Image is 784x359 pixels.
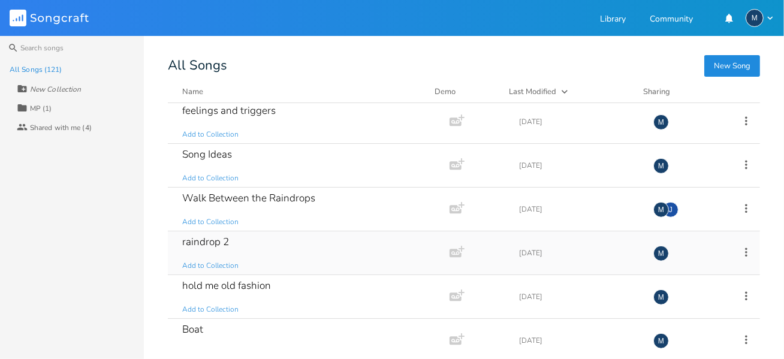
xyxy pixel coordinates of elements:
[519,249,639,257] div: [DATE]
[182,193,315,203] div: Walk Between the Raindrops
[653,289,669,305] div: Marketa
[182,261,239,271] span: Add to Collection
[182,304,239,315] span: Add to Collection
[182,217,239,227] span: Add to Collection
[182,173,239,183] span: Add to Collection
[653,333,669,349] div: Marketa
[182,129,239,140] span: Add to Collection
[182,105,276,116] div: feelings and triggers
[509,86,556,97] div: Last Modified
[653,158,669,174] div: Marketa
[168,60,760,71] div: All Songs
[30,105,52,112] div: MP (1)
[10,66,62,73] div: All Songs (121)
[653,114,669,130] div: Marketa
[519,162,639,169] div: [DATE]
[30,86,81,93] div: New Collection
[600,15,626,25] a: Library
[519,206,639,213] div: [DATE]
[519,337,639,344] div: [DATE]
[653,246,669,261] div: Marketa
[663,202,679,218] div: josepazjr90
[182,324,203,334] div: Boat
[519,118,639,125] div: [DATE]
[746,9,774,27] button: M
[704,55,760,77] button: New Song
[182,86,420,98] button: Name
[509,86,629,98] button: Last Modified
[182,280,271,291] div: hold me old fashion
[519,293,639,300] div: [DATE]
[182,237,229,247] div: raindrop 2
[653,202,669,218] div: Marketa
[746,9,764,27] div: Marketa
[182,348,239,358] span: Add to Collection
[435,86,494,98] div: Demo
[182,86,203,97] div: Name
[182,149,232,159] div: Song Ideas
[30,124,92,131] div: Shared with me (4)
[643,86,715,98] div: Sharing
[650,15,693,25] a: Community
